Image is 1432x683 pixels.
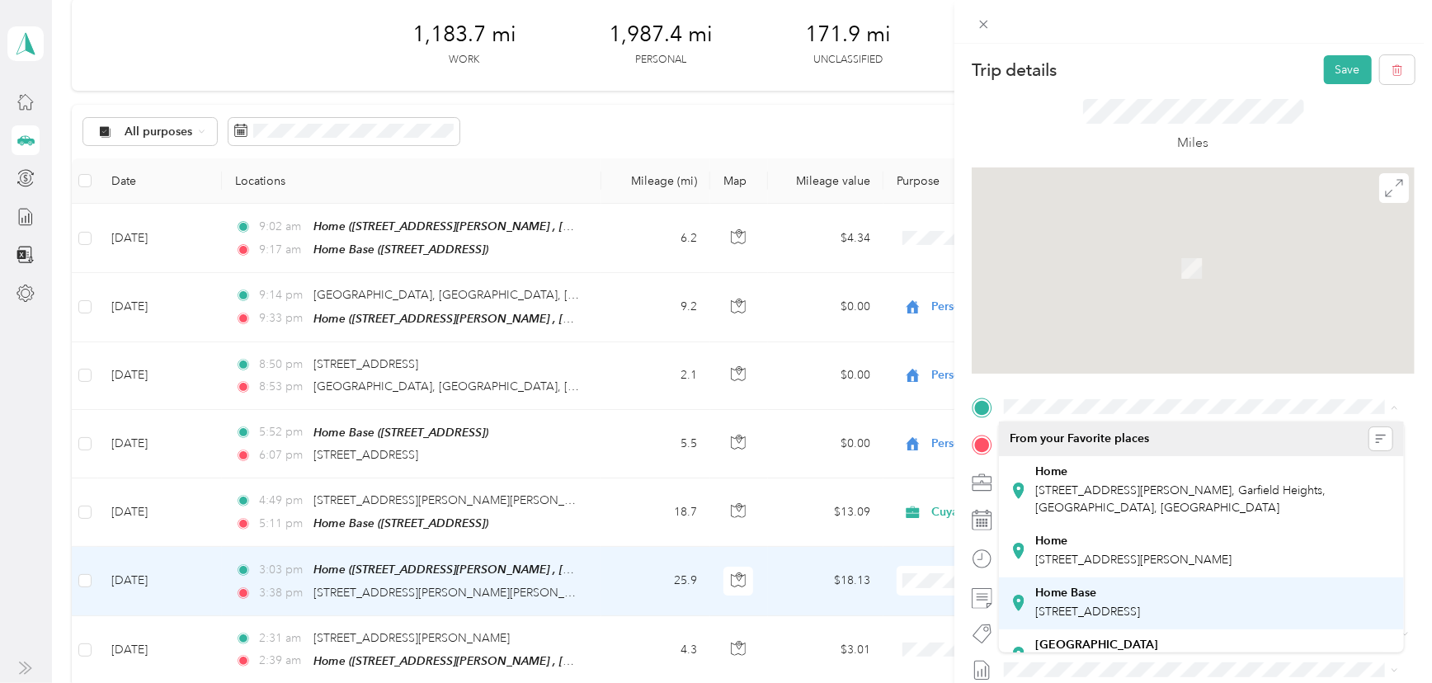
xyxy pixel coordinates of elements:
p: Miles [1178,133,1209,153]
strong: Home Base [1035,586,1096,601]
strong: Home [1035,464,1067,479]
strong: [GEOGRAPHIC_DATA] [1035,638,1158,652]
strong: Home [1035,534,1067,549]
span: [STREET_ADDRESS] [1035,605,1140,619]
span: [STREET_ADDRESS][PERSON_NAME] [1035,553,1232,567]
span: From your Favorite places [1010,431,1150,446]
button: Save [1324,55,1372,84]
iframe: Everlance-gr Chat Button Frame [1340,591,1432,683]
p: Trip details [972,59,1057,82]
span: [STREET_ADDRESS][PERSON_NAME], Garfield Heights, [GEOGRAPHIC_DATA], [GEOGRAPHIC_DATA] [1035,483,1326,515]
